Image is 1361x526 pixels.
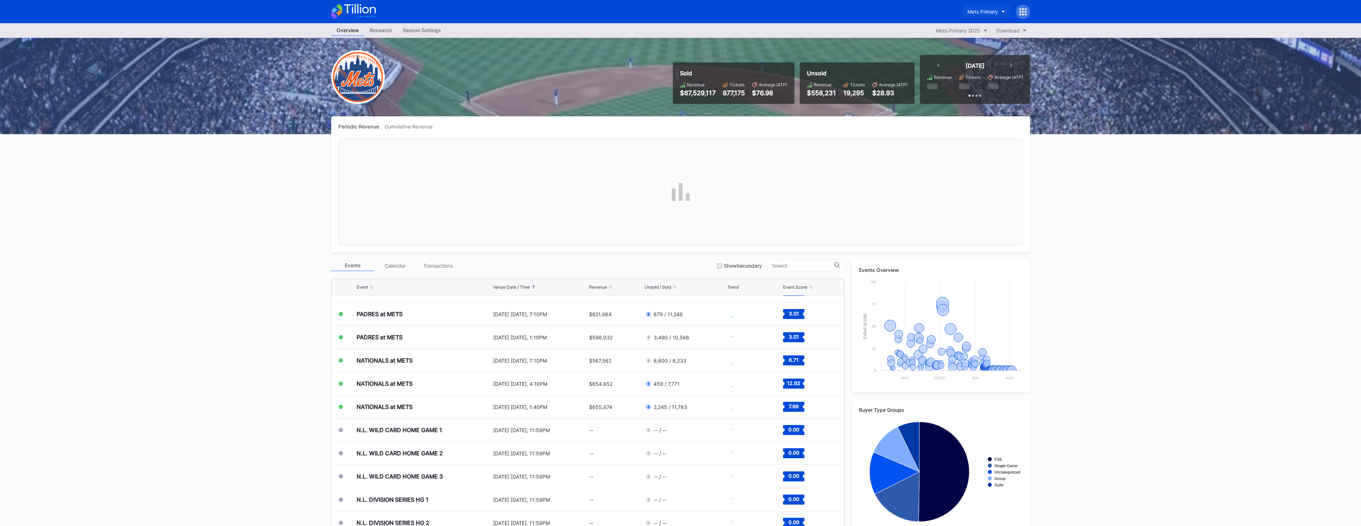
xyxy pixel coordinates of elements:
[872,89,907,97] div: $28.93
[493,311,588,317] div: [DATE] [DATE], 7:10PM
[364,25,397,35] div: Research
[397,25,446,35] div: Season Settings
[589,284,607,290] div: Revenue
[357,426,442,434] div: N.L. WILD CARD HOME GAME 1
[357,284,368,290] div: Event
[772,263,834,269] input: Search
[357,473,443,480] div: N.L. WILD CARD HOME GAME 3
[589,497,593,503] div: --
[727,467,749,485] svg: Chart title
[934,376,946,380] text: [DATE]
[901,376,909,380] text: May
[872,324,876,328] text: 50
[787,380,800,386] text: 12.62
[397,25,446,36] a: Season Settings
[654,497,667,503] div: -- / --
[589,450,593,456] div: --
[752,89,787,97] div: $76.98
[727,351,749,369] svg: Chart title
[493,358,588,364] div: [DATE] [DATE], 7:10PM
[994,464,1018,468] text: Single Game
[783,284,807,290] div: Event Score
[589,311,612,317] div: $621,984
[789,403,799,409] text: 7.99
[493,474,588,480] div: [DATE] [DATE], 11:59PM
[996,27,1019,34] div: Download
[493,520,588,526] div: [DATE] [DATE], 11:59PM
[589,520,593,526] div: --
[331,260,374,271] div: Events
[994,470,1020,474] text: Uncategorized
[357,496,429,503] div: N.L. DIVISION SERIES HG 1
[843,89,865,97] div: 19,295
[994,75,1023,80] div: Average (ATP)
[759,82,787,87] div: Average (ATP)
[493,497,588,503] div: [DATE] [DATE], 11:59PM
[874,368,876,373] text: 0
[589,381,613,387] div: $654,852
[654,381,680,387] div: 459 / 7,771
[331,50,385,104] img: New-York-Mets-Transparent.png
[870,280,876,284] text: 100
[859,418,1023,525] svg: Chart title
[859,278,1023,385] svg: Chart title
[654,334,689,340] div: 3,490 / 10,566
[967,9,998,15] div: Mets Primary
[993,26,1030,35] button: Download
[936,27,980,34] div: Mets Primary 2025
[645,284,671,290] div: Unsold / Sold
[814,82,832,87] div: Revenue
[654,427,667,433] div: -- / --
[385,123,438,130] div: Cumulative Revenue
[932,26,991,35] button: Mets Primary 2025
[417,260,460,271] div: Transactions
[680,70,787,77] div: Sold
[654,474,667,480] div: -- / --
[687,82,705,87] div: Revenue
[730,82,745,87] div: Tickets
[807,70,907,77] div: Unsold
[727,398,749,416] svg: Chart title
[789,310,799,317] text: 3.01
[727,305,749,323] svg: Chart title
[357,334,403,341] div: PADRES at METS
[357,357,413,364] div: NATIONALS at METS
[374,260,417,271] div: Calendar
[357,380,413,387] div: NATIONALS at METS
[493,284,530,290] div: Venue Date / Time
[879,82,907,87] div: Average (ATP)
[1006,376,1014,380] text: Nov
[788,473,799,479] text: 0.00
[727,491,749,509] svg: Chart title
[589,427,593,433] div: --
[654,450,667,456] div: -- / --
[654,358,686,364] div: 6,600 / 8,233
[859,407,1023,413] div: Buyer Type Groups
[788,450,799,456] text: 0.00
[863,313,867,339] text: Event Score
[680,89,716,97] div: $67,529,117
[966,62,984,69] div: [DATE]
[727,328,749,346] svg: Chart title
[654,404,687,410] div: 2,245 / 11,783
[789,334,799,340] text: 3.01
[727,375,749,393] svg: Chart title
[357,310,403,318] div: PADRES at METS
[724,263,762,269] div: Show Secondary
[788,496,799,502] text: 0.00
[727,284,739,290] div: Trend
[589,474,593,480] div: --
[727,421,749,439] svg: Chart title
[589,404,612,410] div: $655,874
[994,476,1006,481] text: Group
[493,427,588,433] div: [DATE] [DATE], 11:59PM
[493,450,588,456] div: [DATE] [DATE], 11:59PM
[727,444,749,462] svg: Chart title
[934,75,952,80] div: Revenue
[493,404,588,410] div: [DATE] [DATE], 1:40PM
[589,334,613,340] div: $598,032
[994,457,1002,461] text: FSE
[364,25,397,36] a: Research
[807,89,836,97] div: $558,231
[966,75,981,80] div: Tickets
